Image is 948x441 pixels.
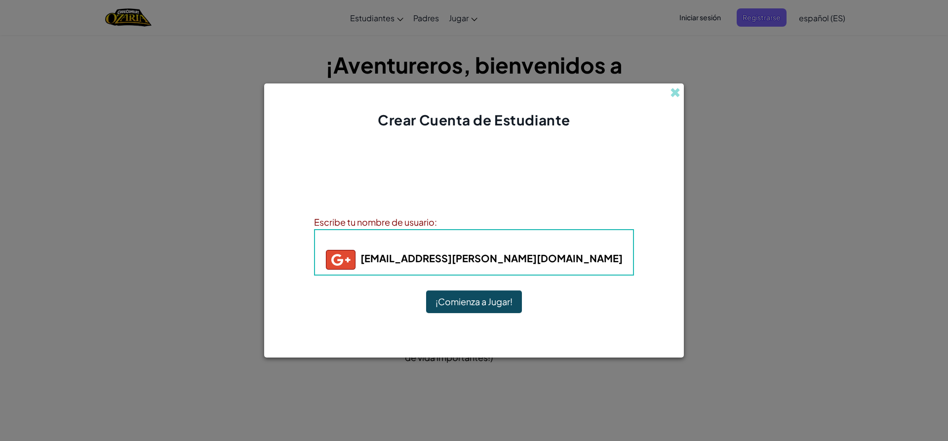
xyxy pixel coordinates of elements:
h4: ¡Cuenta creada! [432,155,516,169]
span: Alias [383,237,410,248]
img: gplus_small.png [326,250,355,270]
button: ¡Comienza a Jugar! [426,290,522,313]
b: : jader.[PERSON_NAME]+gplus [383,237,565,248]
b: [EMAIL_ADDRESS][PERSON_NAME][DOMAIN_NAME] [326,252,623,264]
p: Anota tu información para que no la olvides. Tu profesor también puede ayudarte a restablecer tu ... [314,179,634,203]
div: Escribe tu nombre de usuario: [314,215,634,229]
span: Crear Cuenta de Estudiante [378,111,570,128]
